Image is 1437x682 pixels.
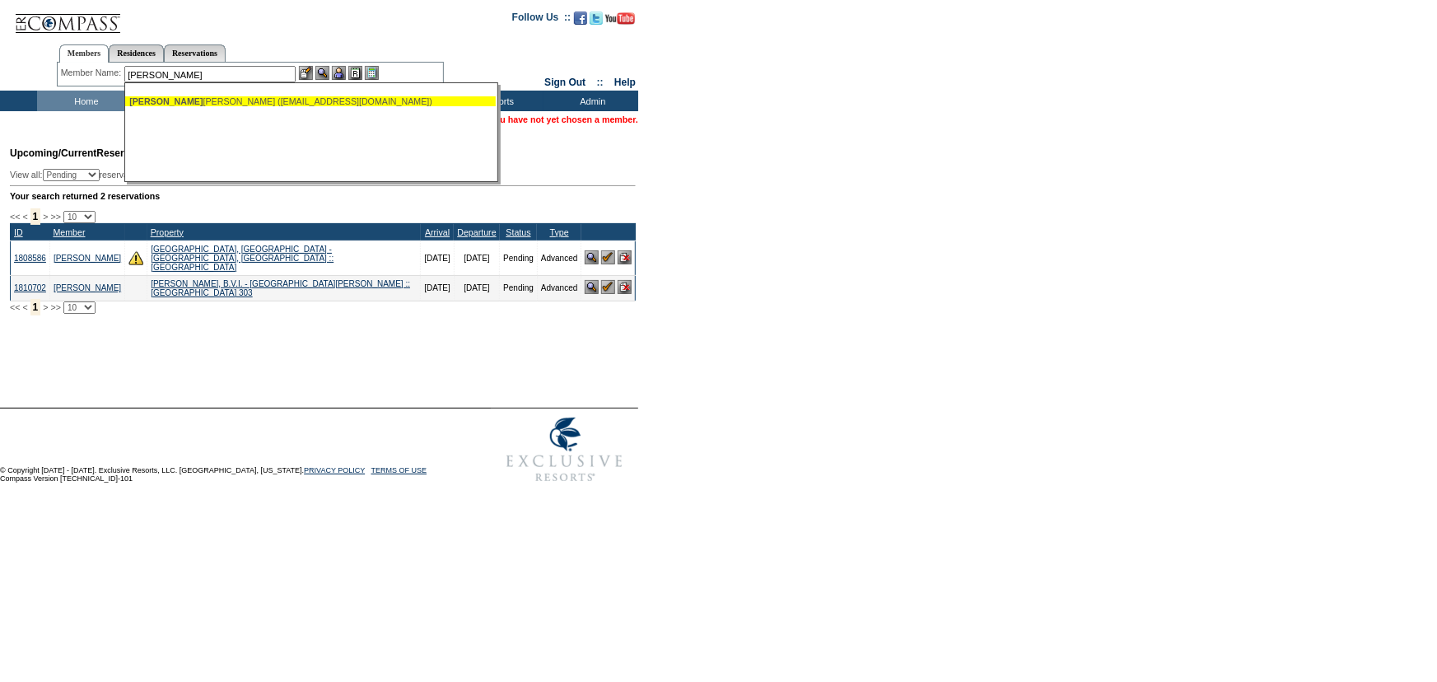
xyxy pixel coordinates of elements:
[151,279,410,297] a: [PERSON_NAME], B.V.I. - [GEOGRAPHIC_DATA][PERSON_NAME] :: [GEOGRAPHIC_DATA] 303
[10,169,418,181] div: View all: reservations owned by:
[454,275,499,301] td: [DATE]
[53,227,85,237] a: Member
[164,44,226,62] a: Reservations
[299,66,313,80] img: b_edit.gif
[61,66,124,80] div: Member Name:
[10,191,636,201] div: Your search returned 2 reservations
[50,302,60,312] span: >>
[421,241,454,275] td: [DATE]
[512,10,571,30] td: Follow Us ::
[10,302,20,312] span: <<
[14,283,46,292] a: 1810702
[601,250,615,264] img: Confirm Reservation
[50,212,60,222] span: >>
[348,66,362,80] img: Reservations
[590,16,603,26] a: Follow us on Twitter
[454,241,499,275] td: [DATE]
[37,91,132,111] td: Home
[10,147,96,159] span: Upcoming/Current
[491,409,638,491] img: Exclusive Resorts
[43,212,48,222] span: >
[500,241,538,275] td: Pending
[590,12,603,25] img: Follow us on Twitter
[550,227,569,237] a: Type
[597,77,604,88] span: ::
[618,280,632,294] img: Cancel Reservation
[371,466,427,474] a: TERMS OF USE
[421,275,454,301] td: [DATE]
[574,16,587,26] a: Become our fan on Facebook
[365,66,379,80] img: b_calculator.gif
[614,77,636,88] a: Help
[54,254,121,263] a: [PERSON_NAME]
[128,250,143,265] img: There are insufficient days and/or tokens to cover this reservation
[544,77,586,88] a: Sign Out
[304,466,365,474] a: PRIVACY POLICY
[22,212,27,222] span: <
[30,208,41,225] span: 1
[10,212,20,222] span: <<
[506,227,530,237] a: Status
[585,280,599,294] img: View Reservation
[585,250,599,264] img: View Reservation
[332,66,346,80] img: Impersonate
[490,114,638,124] span: You have not yet chosen a member.
[544,91,638,111] td: Admin
[537,275,581,301] td: Advanced
[10,147,159,159] span: Reservations
[30,299,41,315] span: 1
[457,227,496,237] a: Departure
[537,241,581,275] td: Advanced
[129,96,203,106] span: [PERSON_NAME]
[129,96,492,106] div: [PERSON_NAME] ([EMAIL_ADDRESS][DOMAIN_NAME])
[14,254,46,263] a: 1808586
[605,12,635,25] img: Subscribe to our YouTube Channel
[605,16,635,26] a: Subscribe to our YouTube Channel
[151,227,184,237] a: Property
[109,44,164,62] a: Residences
[601,280,615,294] img: Confirm Reservation
[14,227,23,237] a: ID
[500,275,538,301] td: Pending
[43,302,48,312] span: >
[618,250,632,264] img: Cancel Reservation
[59,44,110,63] a: Members
[425,227,450,237] a: Arrival
[151,245,334,272] a: [GEOGRAPHIC_DATA], [GEOGRAPHIC_DATA] - [GEOGRAPHIC_DATA], [GEOGRAPHIC_DATA] :: [GEOGRAPHIC_DATA]
[54,283,121,292] a: [PERSON_NAME]
[574,12,587,25] img: Become our fan on Facebook
[315,66,329,80] img: View
[22,302,27,312] span: <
